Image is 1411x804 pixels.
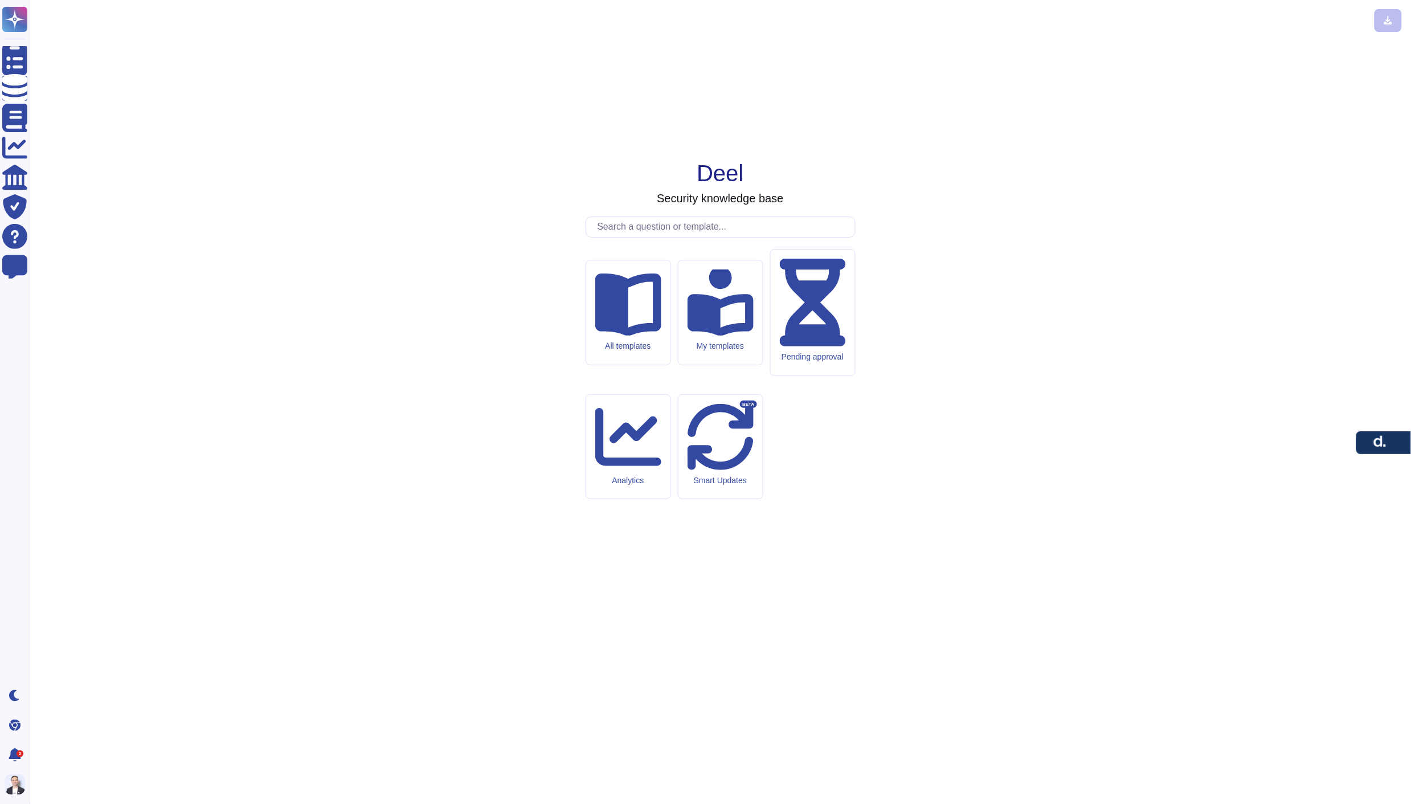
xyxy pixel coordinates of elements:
[595,341,661,351] div: All templates
[2,772,33,797] button: user
[595,476,661,485] div: Analytics
[688,341,754,351] div: My templates
[697,160,743,187] h1: Deel
[688,476,754,485] div: Smart Updates
[657,191,783,205] h3: Security knowledge base
[740,401,756,409] div: BETA
[5,774,25,795] img: user
[592,217,855,237] input: Search a question or template...
[780,352,846,362] div: Pending approval
[17,750,23,757] div: 2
